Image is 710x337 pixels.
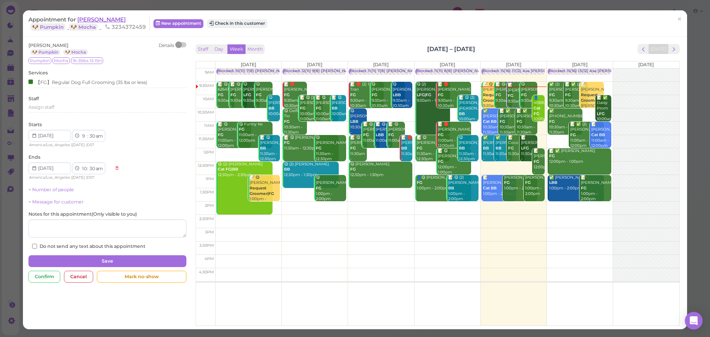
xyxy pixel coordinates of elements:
[549,119,555,124] b: FG
[508,93,513,98] b: FG
[28,199,84,205] a: + Message for customer
[388,132,394,137] b: FG
[448,175,479,202] div: 📝 😋 (2) [PERSON_NAME] 1:00pm - 2:00pm
[388,122,405,154] div: 📝 😋 [PERSON_NAME] 11:00am - 12:00pm
[260,146,266,151] b: BB
[440,62,455,67] span: [DATE]
[28,43,68,48] span: [PERSON_NAME]
[203,150,214,155] span: 12pm
[495,82,512,114] div: 📝 😋 [PERSON_NAME] 9:30am - 10:30am
[581,82,604,120] div: 📝 [PERSON_NAME] [PERSON_NAME] 9:30am - 10:30am
[241,62,256,67] span: [DATE]
[549,68,699,74] div: Blocked: 15(16) 13(12) Asa [PERSON_NAME] [PERSON_NAME] • Appointment
[581,175,611,202] div: 📝 [PERSON_NAME] 1:00pm - 2:00pm
[199,137,214,141] span: 11:30am
[227,44,246,54] button: Week
[521,146,529,151] b: LFG
[28,70,48,76] label: Services
[483,186,497,191] b: Cat BB
[350,146,356,151] b: FG
[32,243,145,250] label: Do not send any text about this appointment
[28,16,126,30] a: [PERSON_NAME] 🐶 Pumpkin 🐶 Mocha
[72,142,85,147] span: [DATE]
[217,82,234,114] div: 📝 😋 6264785924 9:30am - 10:30am
[401,135,412,168] div: 📝 🛑 [PERSON_NAME] 11:30am - 12:30pm
[521,135,538,168] div: 📝 [PERSON_NAME] 11:30am - 12:30pm
[549,154,555,158] b: FG
[205,230,214,235] span: 3pm
[199,216,214,221] span: 2:30pm
[549,92,555,97] b: FG
[300,95,323,122] div: 📝 😋 (3) [PERSON_NAME] 10:00am - 11:00am
[508,146,514,151] b: FG
[363,132,369,137] b: FG
[28,78,147,86] div: 【FG】Regular Dog Full Grooming (35 lbs or less)
[199,270,214,274] span: 4:30pm
[243,82,260,114] div: 😋 [PERSON_NAME] 9:30am - 10:30am
[677,14,682,24] span: ×
[438,132,443,137] b: FG
[64,271,93,283] div: Cancel
[28,187,74,192] a: + Number of people
[375,122,392,154] div: 📝 😋 [PERSON_NAME] 11:00am - 12:00pm
[372,92,377,97] b: FG
[549,148,611,165] div: 📝 ✅ [PERSON_NAME] 12:00pm - 1:00pm
[28,95,39,102] label: Staff
[549,82,572,109] div: ✅ (2) [PERSON_NAME] 9:30am - 10:30am
[239,127,244,132] b: FG
[206,176,214,181] span: 1pm
[217,68,320,74] div: Blocked: 10(11) 7(8) [PERSON_NAME] • Appointment
[350,108,367,141] div: 😋 [PERSON_NAME] 10:30am - 11:30am
[284,68,386,74] div: Blocked: 12(11) 9(8) [PERSON_NAME] • Appointment
[218,132,223,137] b: FG
[63,49,88,55] a: 🐶 Mocha
[525,180,531,185] b: FG
[417,146,422,151] b: FG
[533,95,545,133] div: 👤4088357929 10:00am - 11:00am
[533,148,545,181] div: 📝 [PERSON_NAME] 12:00pm - 1:00pm
[591,122,611,149] div: 📝 [PERSON_NAME] 11:00am - 12:00pm
[483,135,500,168] div: ✅ [PERSON_NAME] 11:30am - 12:30pm
[459,95,479,128] div: 📝 😋 (2) [PERSON_NAME] [PERSON_NAME] 10:00am - 11:00am
[28,16,150,31] div: Appointment for
[28,142,111,148] div: | |
[427,45,475,53] h2: [DATE] – [DATE]
[483,108,508,135] div: ✅ [PERSON_NAME] 10:30am - 11:30am
[416,68,518,74] div: Blocked: 11(11) 8(8) [PERSON_NAME] • Appointment
[581,92,605,103] b: Request Groomer|FG
[316,146,321,151] b: FG
[570,132,576,137] b: FG
[448,186,454,191] b: BB
[416,175,471,191] div: 👤😋 [PERSON_NAME] 1:00pm - 2:00pm
[504,180,510,185] b: FG
[28,255,186,267] button: Save
[72,175,85,180] span: [DATE]
[525,175,545,197] div: [PERSON_NAME] 1:00pm - 2:00pm
[591,132,605,137] b: Cat BB
[198,163,214,168] span: 12:30pm
[499,108,525,135] div: 📝 ✅ [PERSON_NAME] 10:30am - 11:30am
[549,180,557,185] b: LBB
[217,162,273,178] div: 😋 (2) [PERSON_NAME] 12:30pm - 2:30pm
[97,271,186,283] div: Mark no-show
[77,16,126,23] span: [PERSON_NAME]
[673,11,686,28] a: ×
[203,97,214,101] span: 10am
[483,68,632,74] div: Blocked: 15(16) 11(12) Asa [PERSON_NAME] [PERSON_NAME] • Appointment
[534,106,540,116] b: Cat FG
[350,119,358,124] b: LBB
[437,122,471,149] div: 📝 🛑 [PERSON_NAME] 11:00am - 12:00pm
[508,135,525,168] div: 📝 Coco 11:30am - 12:30pm
[350,167,356,172] b: FG
[483,175,517,197] div: 📝 [PERSON_NAME] 1:00pm - 2:00pm
[29,142,70,147] span: America/Los_Angeles
[256,82,273,114] div: 😋 [PERSON_NAME] 9:30am - 10:30am
[521,92,527,97] b: FG
[204,256,214,261] span: 4pm
[376,132,384,137] b: LBB
[30,49,60,55] a: 🐶 Pumpkin
[350,162,412,178] div: 😋 [PERSON_NAME] 12:30pm - 1:30pm
[596,95,611,133] div: 📝 ✅ Daisy Prom 10:00am - 11:00am
[483,146,489,151] b: BB
[496,146,501,151] b: BB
